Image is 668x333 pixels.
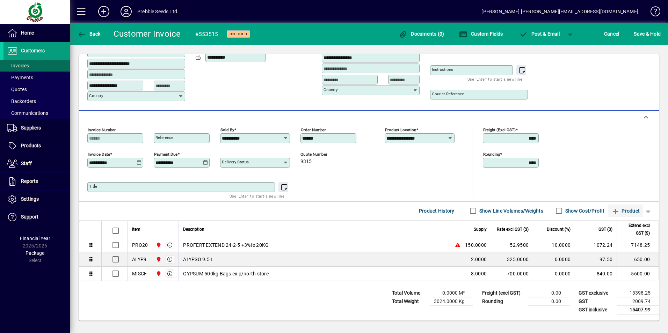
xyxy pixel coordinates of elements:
[132,256,146,263] div: ALYP9
[617,289,659,297] td: 13398.25
[481,6,638,17] div: [PERSON_NAME] [PERSON_NAME][EMAIL_ADDRESS][DOMAIN_NAME]
[389,289,430,297] td: Total Volume
[483,127,516,132] mat-label: Freight (excl GST)
[3,107,70,119] a: Communications
[497,225,529,233] span: Rate excl GST ($)
[183,242,269,249] span: PROFERT EXTEND 24-2-5 +3%fe 20KG
[132,242,148,249] div: PRO20
[467,75,522,83] mat-hint: Use 'Enter' to start a new line
[154,270,162,277] span: PALMERSTON NORTH
[77,31,101,37] span: Back
[432,91,464,96] mat-label: Courier Reference
[88,127,116,132] mat-label: Invoice number
[533,267,575,281] td: 0.0000
[21,161,32,166] span: Staff
[471,270,487,277] span: 8.0000
[471,256,487,263] span: 2.0000
[533,238,575,252] td: 10.0000
[516,28,563,40] button: Post & Email
[575,289,617,297] td: GST exclusive
[7,110,48,116] span: Communications
[154,241,162,249] span: PALMERSTON NORTH
[220,127,234,132] mat-label: Sold by
[575,238,617,252] td: 1072.24
[183,270,269,277] span: GYPSUM 500kg Bags ex p/north store
[519,31,560,37] span: ost & Email
[645,1,659,24] a: Knowledge Base
[21,214,38,220] span: Support
[301,127,326,132] mat-label: Order number
[21,30,34,36] span: Home
[89,93,103,98] mat-label: Country
[183,256,213,263] span: ALYPSO 9.5 L
[3,60,70,72] a: Invoices
[547,225,571,233] span: Discount (%)
[89,184,97,189] mat-label: Title
[132,270,147,277] div: MISCF
[7,98,36,104] span: Backorders
[3,191,70,208] a: Settings
[575,267,617,281] td: 840.00
[617,297,659,305] td: 2009.74
[430,289,473,297] td: 0.0000 M³
[26,250,44,256] span: Package
[528,297,569,305] td: 0.00
[3,95,70,107] a: Backorders
[432,67,453,72] mat-label: Instructions
[155,135,173,140] mat-label: Reference
[419,205,455,216] span: Product History
[617,238,659,252] td: 7148.25
[115,5,137,18] button: Profile
[75,28,102,40] button: Back
[3,83,70,95] a: Quotes
[154,151,177,156] mat-label: Payment due
[3,24,70,42] a: Home
[575,305,617,314] td: GST inclusive
[617,267,659,281] td: 5600.00
[137,6,177,17] div: Prebble Seeds Ltd
[479,289,528,297] td: Freight (excl GST)
[495,270,529,277] div: 700.0000
[495,242,529,249] div: 52.9500
[132,225,140,233] span: Item
[575,297,617,305] td: GST
[93,5,115,18] button: Add
[7,87,27,92] span: Quotes
[611,205,640,216] span: Product
[300,152,342,157] span: Quote number
[88,151,110,156] mat-label: Invoice date
[3,72,70,83] a: Payments
[575,252,617,267] td: 97.50
[430,297,473,305] td: 3024.0000 Kg
[528,289,569,297] td: 0.00
[3,137,70,155] a: Products
[3,173,70,190] a: Reports
[230,32,247,36] span: On hold
[21,196,39,202] span: Settings
[7,75,33,80] span: Payments
[634,28,661,39] span: ave & Hold
[385,127,416,132] mat-label: Product location
[3,155,70,172] a: Staff
[602,28,621,40] button: Cancel
[459,31,503,37] span: Custom Fields
[465,242,487,249] span: 150.0000
[21,125,41,131] span: Suppliers
[478,207,543,214] label: Show Line Volumes/Weights
[20,236,50,241] span: Financial Year
[230,192,284,200] mat-hint: Use 'Enter' to start a new line
[183,225,204,233] span: Description
[21,143,41,148] span: Products
[21,48,45,53] span: Customers
[195,29,218,40] div: #553515
[3,119,70,137] a: Suppliers
[397,28,446,40] button: Documents (0)
[21,178,38,184] span: Reports
[222,160,249,164] mat-label: Delivery status
[389,297,430,305] td: Total Weight
[416,205,457,217] button: Product History
[479,297,528,305] td: Rounding
[300,159,312,164] span: 9315
[604,28,619,39] span: Cancel
[7,63,29,68] span: Invoices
